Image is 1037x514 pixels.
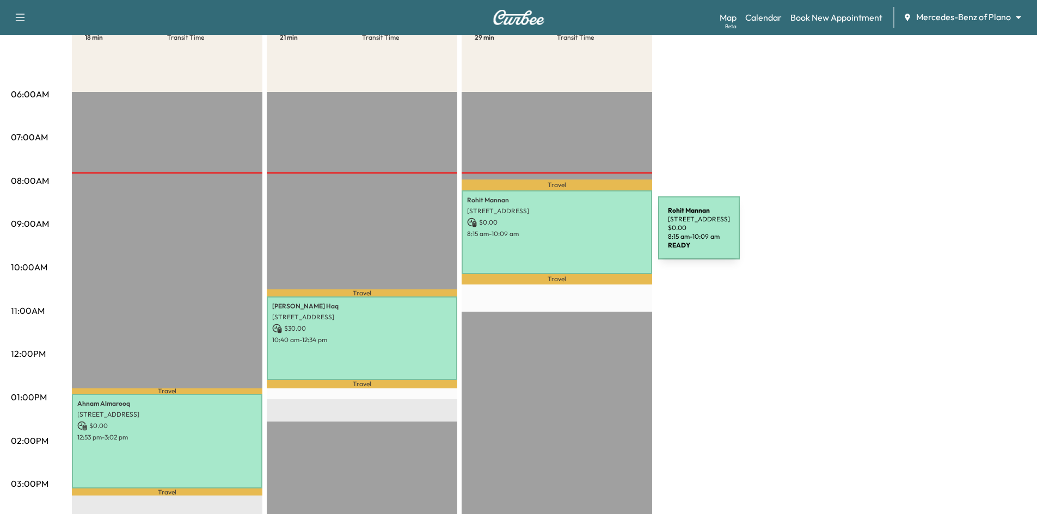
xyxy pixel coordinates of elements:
p: 09:00AM [11,217,49,230]
p: $ 0.00 [467,218,647,227]
p: Travel [72,388,262,394]
p: 21 min [280,33,362,42]
a: Calendar [745,11,782,24]
p: 12:00PM [11,347,46,360]
p: Travel [267,289,457,296]
p: [STREET_ADDRESS] [272,313,452,321]
p: Transit Time [557,33,639,42]
p: Travel [267,380,457,388]
p: 01:00PM [11,391,47,404]
p: Travel [462,274,652,284]
p: 02:00PM [11,434,48,447]
p: 10:00AM [11,261,47,274]
img: Curbee Logo [493,10,545,25]
span: Mercedes-Benz of Plano [916,11,1011,23]
p: 18 min [85,33,167,42]
a: MapBeta [720,11,737,24]
p: $ 30.00 [272,324,452,333]
div: Beta [725,22,737,30]
p: 08:00AM [11,174,49,187]
p: 06:00AM [11,88,49,101]
p: [PERSON_NAME] Haq [272,302,452,311]
p: Travel [462,179,652,190]
p: Transit Time [167,33,249,42]
p: 07:00AM [11,131,48,144]
p: [STREET_ADDRESS] [77,410,257,419]
p: $ 0.00 [77,421,257,431]
p: Rohit Mannan [467,196,647,205]
p: 11:00AM [11,304,45,317]
a: Book New Appointment [790,11,882,24]
p: 03:00PM [11,477,48,490]
p: 29 min [475,33,557,42]
p: Travel [72,488,262,496]
p: 12:53 pm - 3:02 pm [77,433,257,442]
p: 10:40 am - 12:34 pm [272,336,452,344]
p: [STREET_ADDRESS] [467,207,647,215]
p: 8:15 am - 10:09 am [467,230,647,238]
p: Transit Time [362,33,444,42]
p: Ahnam Almarooq [77,399,257,408]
